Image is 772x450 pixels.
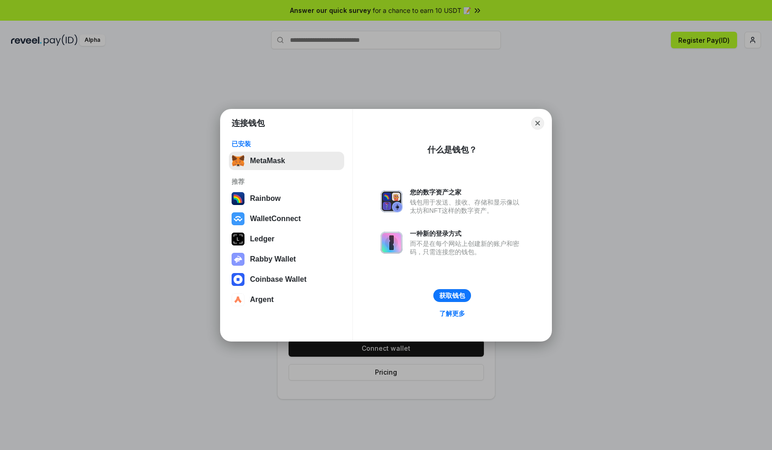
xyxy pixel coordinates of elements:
[427,144,477,155] div: 什么是钱包？
[434,308,471,319] a: 了解更多
[232,192,244,205] img: svg+xml,%3Csvg%20width%3D%22120%22%20height%3D%22120%22%20viewBox%3D%220%200%20120%20120%22%20fil...
[410,229,524,238] div: 一种新的登录方式
[410,239,524,256] div: 而不是在每个网站上创建新的账户和密码，只需连接您的钱包。
[232,212,244,225] img: svg+xml,%3Csvg%20width%3D%2228%22%20height%3D%2228%22%20viewBox%3D%220%200%2028%2028%22%20fill%3D...
[380,190,403,212] img: svg+xml,%3Csvg%20xmlns%3D%22http%3A%2F%2Fwww.w3.org%2F2000%2Fsvg%22%20fill%3D%22none%22%20viewBox...
[250,215,301,223] div: WalletConnect
[410,188,524,196] div: 您的数字资产之家
[232,140,341,148] div: 已安装
[410,198,524,215] div: 钱包用于发送、接收、存储和显示像以太坊和NFT这样的数字资产。
[439,309,465,318] div: 了解更多
[229,250,344,268] button: Rabby Wallet
[250,157,285,165] div: MetaMask
[229,270,344,289] button: Coinbase Wallet
[232,273,244,286] img: svg+xml,%3Csvg%20width%3D%2228%22%20height%3D%2228%22%20viewBox%3D%220%200%2028%2028%22%20fill%3D...
[380,232,403,254] img: svg+xml,%3Csvg%20xmlns%3D%22http%3A%2F%2Fwww.w3.org%2F2000%2Fsvg%22%20fill%3D%22none%22%20viewBox...
[232,253,244,266] img: svg+xml,%3Csvg%20xmlns%3D%22http%3A%2F%2Fwww.w3.org%2F2000%2Fsvg%22%20fill%3D%22none%22%20viewBox...
[232,118,265,129] h1: 连接钱包
[232,233,244,245] img: svg+xml,%3Csvg%20xmlns%3D%22http%3A%2F%2Fwww.w3.org%2F2000%2Fsvg%22%20width%3D%2228%22%20height%3...
[229,152,344,170] button: MetaMask
[531,117,544,130] button: Close
[250,194,281,203] div: Rainbow
[229,230,344,248] button: Ledger
[229,291,344,309] button: Argent
[232,293,244,306] img: svg+xml,%3Csvg%20width%3D%2228%22%20height%3D%2228%22%20viewBox%3D%220%200%2028%2028%22%20fill%3D...
[229,210,344,228] button: WalletConnect
[433,289,471,302] button: 获取钱包
[229,189,344,208] button: Rainbow
[250,235,274,243] div: Ledger
[232,177,341,186] div: 推荐
[250,255,296,263] div: Rabby Wallet
[250,275,307,284] div: Coinbase Wallet
[232,154,244,167] img: svg+xml,%3Csvg%20fill%3D%22none%22%20height%3D%2233%22%20viewBox%3D%220%200%2035%2033%22%20width%...
[250,296,274,304] div: Argent
[439,291,465,300] div: 获取钱包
